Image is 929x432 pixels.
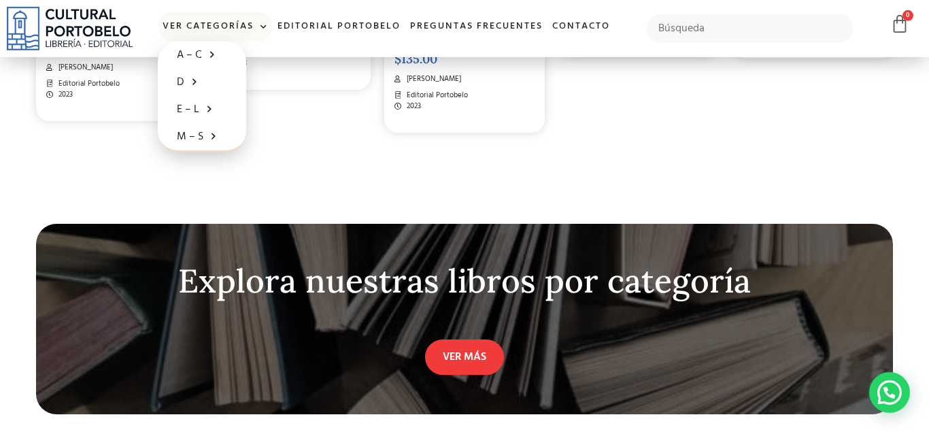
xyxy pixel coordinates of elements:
a: A – C [158,41,246,69]
a: VER MÁS [425,339,504,375]
div: Explora nuestras libros por categoría [172,263,757,299]
a: 0 [890,14,909,34]
a: E – L [158,96,246,123]
bdi: 135.00 [394,51,437,67]
span: [PERSON_NAME] [403,73,461,85]
a: Ver Categorías [158,12,273,41]
a: Preguntas frecuentes [405,12,547,41]
span: Editorial Portobelo [55,78,120,90]
a: Contacto [547,12,615,41]
a: M – S [158,123,246,150]
span: 0 [902,10,913,21]
span: Editorial Portobelo [403,90,468,101]
input: Búsqueda [647,14,854,43]
span: 2023 [403,101,421,112]
ul: Ver Categorías [158,41,246,152]
a: Editorial Portobelo [273,12,405,41]
span: 2023 [55,89,73,101]
span: $ [394,51,401,67]
a: D [158,69,246,96]
span: [PERSON_NAME] [55,62,113,73]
